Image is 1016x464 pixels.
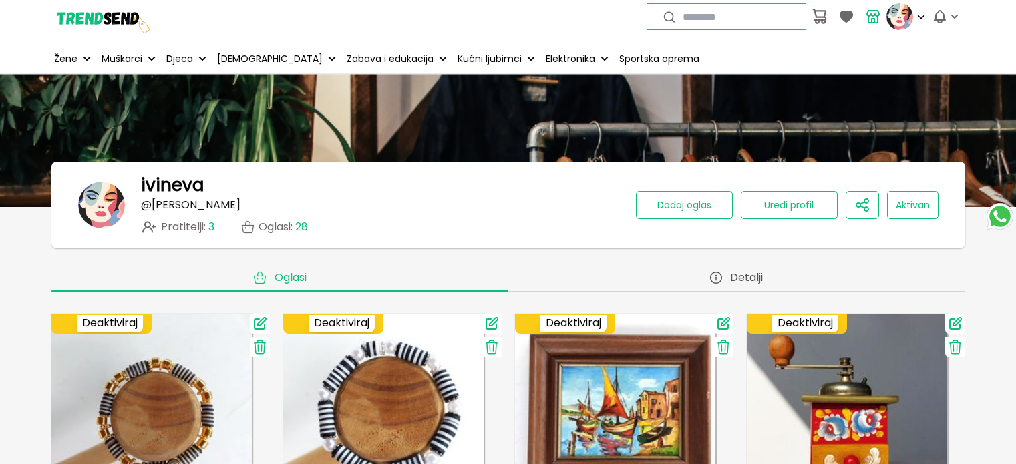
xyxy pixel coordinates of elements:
[657,198,711,212] span: Dodaj oglas
[166,52,193,66] p: Djeca
[161,221,214,233] span: Pratitelji :
[543,44,611,73] button: Elektronika
[141,199,240,211] p: @ [PERSON_NAME]
[259,221,308,233] p: Oglasi :
[214,44,339,73] button: [DEMOGRAPHIC_DATA]
[217,52,323,66] p: [DEMOGRAPHIC_DATA]
[344,44,450,73] button: Zabava i edukacija
[275,271,307,284] span: Oglasi
[455,44,538,73] button: Kućni ljubimci
[730,271,763,284] span: Detalji
[99,44,158,73] button: Muškarci
[164,44,209,73] button: Djeca
[51,44,94,73] button: Žene
[295,219,308,234] span: 28
[102,52,142,66] p: Muškarci
[141,175,204,195] h1: ivineva
[347,52,434,66] p: Zabava i edukacija
[54,52,77,66] p: Žene
[886,3,913,30] img: profile picture
[458,52,522,66] p: Kućni ljubimci
[636,191,733,219] button: Dodaj oglas
[887,191,939,219] button: Aktivan
[617,44,702,73] a: Sportska oprema
[78,182,125,228] img: banner
[741,191,838,219] button: Uredi profil
[546,52,595,66] p: Elektronika
[208,219,214,234] span: 3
